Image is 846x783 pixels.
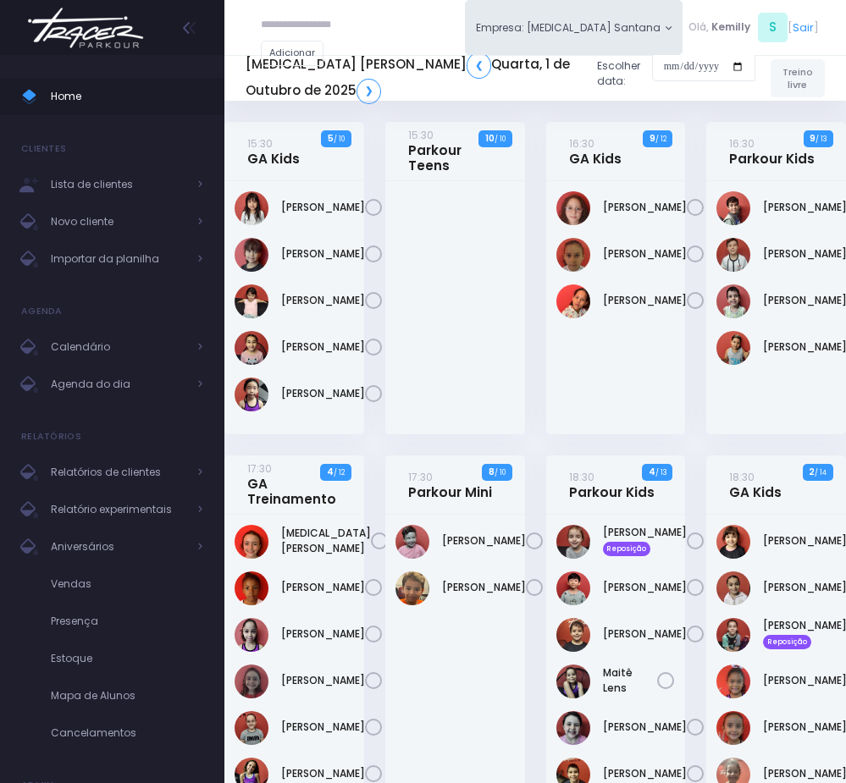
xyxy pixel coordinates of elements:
[246,52,584,103] h5: [MEDICAL_DATA] [PERSON_NAME] Quarta, 1 de Outubro de 2025
[556,571,590,605] img: Henrique Saito
[408,128,434,142] small: 15:30
[281,673,365,688] a: [PERSON_NAME]
[556,284,590,318] img: Valentina Eduarda Azevedo
[51,85,203,108] span: Home
[649,466,655,478] strong: 4
[51,174,186,196] span: Lista de clientes
[556,191,590,225] img: Manuella Brandão oliveira
[569,136,594,151] small: 16:30
[408,469,492,500] a: 17:30Parkour Mini
[235,284,268,318] img: Manuella Velloso Beio
[650,132,655,145] strong: 9
[247,136,273,151] small: 15:30
[569,135,622,167] a: 16:30GA Kids
[556,711,590,745] img: Manuela Soggio
[495,467,506,477] small: / 10
[816,134,827,144] small: / 13
[334,467,345,477] small: / 12
[763,635,811,648] span: Reposição
[21,132,66,166] h4: Clientes
[235,571,268,605] img: Laura Varjão
[408,127,497,174] a: 15:30Parkour Teens
[489,466,495,478] strong: 8
[716,284,750,318] img: Matheus Morbach de Freitas
[603,542,651,555] span: Reposição
[495,134,506,144] small: / 10
[51,461,186,483] span: Relatórios de clientes
[334,134,345,144] small: / 10
[395,525,429,559] img: Dante Custodio Vizzotto
[603,766,687,781] a: [PERSON_NAME]
[408,470,433,484] small: 17:30
[246,47,755,108] div: Escolher data:
[683,10,825,45] div: [ ]
[688,19,709,35] span: Olá,
[235,238,268,272] img: Isabela Kazumi Maruya de Carvalho
[281,526,371,556] a: [MEDICAL_DATA][PERSON_NAME]
[281,766,365,781] a: [PERSON_NAME]
[556,664,590,698] img: Maitê Lens
[247,460,336,507] a: 17:30GA Treinamento
[729,470,755,484] small: 18:30
[603,246,687,262] a: [PERSON_NAME]
[556,525,590,559] img: Gustavo Gyurkovits
[771,59,825,97] a: Treino livre
[235,711,268,745] img: Maite Magri Loureiro
[603,525,687,555] a: [PERSON_NAME] Reposição
[711,19,750,35] span: Kemilly
[603,293,687,308] a: [PERSON_NAME]
[556,618,590,652] img: João Pedro Perregil
[556,238,590,272] img: Rafaela tiosso zago
[815,467,827,477] small: / 14
[235,331,268,365] img: Niara Belisário Cruz
[716,525,750,559] img: Ana Maya Sanches Fernandes
[485,132,495,145] strong: 10
[235,525,268,559] img: Allegra Montanari Ferreira
[467,52,491,78] a: ❮
[716,191,750,225] img: Jorge Lima
[716,618,750,652] img: Gabriela Gyurkovits
[810,132,816,145] strong: 9
[261,41,323,66] a: Adicionar
[235,378,268,411] img: Serena Tseng
[281,626,365,642] a: [PERSON_NAME]
[729,469,782,500] a: 18:30GA Kids
[603,720,687,735] a: [PERSON_NAME]
[281,720,365,735] a: [PERSON_NAME]
[51,573,203,595] span: Vendas
[395,571,429,605] img: Theodoro Tarcitano
[442,533,526,549] a: [PERSON_NAME]
[603,665,658,696] a: Maitê Lens
[247,135,300,167] a: 15:30GA Kids
[247,461,272,476] small: 17:30
[569,469,655,500] a: 18:30Parkour Kids
[235,618,268,652] img: Luiza Lima Marinelli
[716,571,750,605] img: Carolina Lima Trindade
[235,191,268,225] img: Giovanna Akari Uehara
[51,536,186,558] span: Aniversários
[281,246,365,262] a: [PERSON_NAME]
[809,466,815,478] strong: 2
[357,79,381,104] a: ❯
[281,200,365,215] a: [PERSON_NAME]
[235,664,268,698] img: Lívia Denz Machado Borges
[716,331,750,365] img: Pedro Eduardo Leite de Oliveira
[716,238,750,272] img: Leonardo Pacheco de Toledo Barros
[21,295,63,328] h4: Agenda
[21,420,81,454] h4: Relatórios
[51,610,203,632] span: Presença
[603,580,687,595] a: [PERSON_NAME]
[51,648,203,670] span: Estoque
[758,13,788,42] span: S
[51,336,186,358] span: Calendário
[793,19,814,36] a: Sair
[716,664,750,698] img: Giovanna Melo
[603,626,687,642] a: [PERSON_NAME]
[51,373,186,395] span: Agenda do dia
[729,135,815,167] a: 16:30Parkour Kids
[51,211,186,233] span: Novo cliente
[281,339,365,355] a: [PERSON_NAME]
[327,466,334,478] strong: 4
[51,499,186,521] span: Relatório experimentais
[716,711,750,745] img: Lara Araújo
